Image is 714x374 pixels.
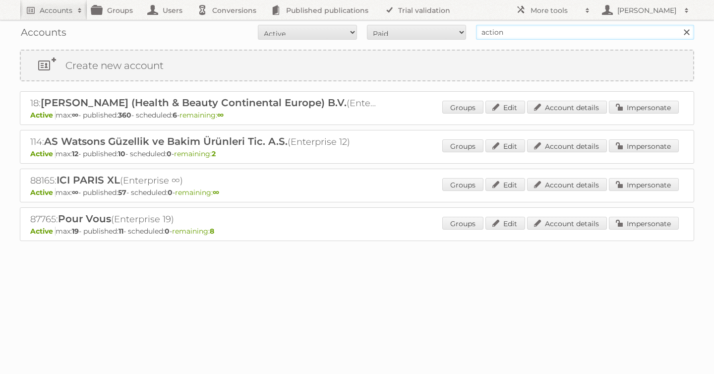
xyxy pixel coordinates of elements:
[44,135,288,147] span: AS Watsons Güzellik ve Bakim Ürünleri Tic. A.S.
[72,111,78,120] strong: ∞
[21,51,693,80] a: Create new account
[30,188,56,197] span: Active
[609,139,679,152] a: Impersonate
[30,149,684,158] p: max: - published: - scheduled: -
[119,227,123,236] strong: 11
[167,149,172,158] strong: 0
[165,227,170,236] strong: 0
[30,135,377,148] h2: 114: (Enterprise 12)
[30,174,377,187] h2: 88165: (Enterprise ∞)
[531,5,580,15] h2: More tools
[615,5,679,15] h2: [PERSON_NAME]
[57,174,120,186] span: ICI PARIS XL
[30,149,56,158] span: Active
[72,149,78,158] strong: 12
[527,217,607,230] a: Account details
[442,178,483,191] a: Groups
[30,97,377,110] h2: 18: (Enterprise ∞)
[118,188,126,197] strong: 57
[217,111,224,120] strong: ∞
[485,217,525,230] a: Edit
[41,97,347,109] span: [PERSON_NAME] (Health & Beauty Continental Europe) B.V.
[212,149,216,158] strong: 2
[58,213,111,225] span: Pour Vous
[174,149,216,158] span: remaining:
[442,139,483,152] a: Groups
[118,149,125,158] strong: 10
[72,227,79,236] strong: 19
[179,111,224,120] span: remaining:
[172,227,214,236] span: remaining:
[30,213,377,226] h2: 87765: (Enterprise 19)
[609,178,679,191] a: Impersonate
[30,227,56,236] span: Active
[527,139,607,152] a: Account details
[485,178,525,191] a: Edit
[485,139,525,152] a: Edit
[527,178,607,191] a: Account details
[527,101,607,114] a: Account details
[30,227,684,236] p: max: - published: - scheduled: -
[30,188,684,197] p: max: - published: - scheduled: -
[609,101,679,114] a: Impersonate
[30,111,56,120] span: Active
[210,227,214,236] strong: 8
[30,111,684,120] p: max: - published: - scheduled: -
[442,101,483,114] a: Groups
[168,188,173,197] strong: 0
[609,217,679,230] a: Impersonate
[72,188,78,197] strong: ∞
[442,217,483,230] a: Groups
[175,188,219,197] span: remaining:
[173,111,177,120] strong: 6
[485,101,525,114] a: Edit
[40,5,72,15] h2: Accounts
[118,111,131,120] strong: 360
[213,188,219,197] strong: ∞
